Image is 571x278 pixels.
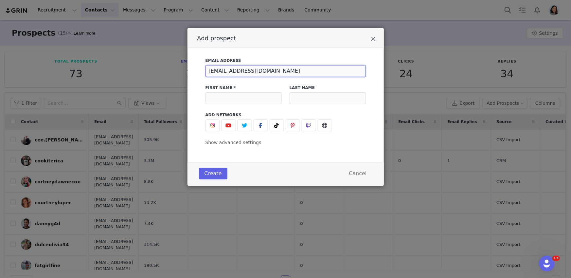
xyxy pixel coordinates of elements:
label: First Name * [205,85,282,91]
label: Add Networks [205,112,366,118]
label: Email Address [205,58,366,64]
span: Show advanced settings [205,140,261,145]
button: Create [199,168,227,179]
button: Cancel [343,168,372,179]
img: instagram.svg [210,123,215,128]
span: 13 [552,256,560,261]
button: Close [371,36,376,44]
label: Last Name [290,85,366,91]
iframe: Intercom live chat [539,256,555,271]
span: Add prospect [197,35,236,42]
div: Add prospect [187,28,384,186]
